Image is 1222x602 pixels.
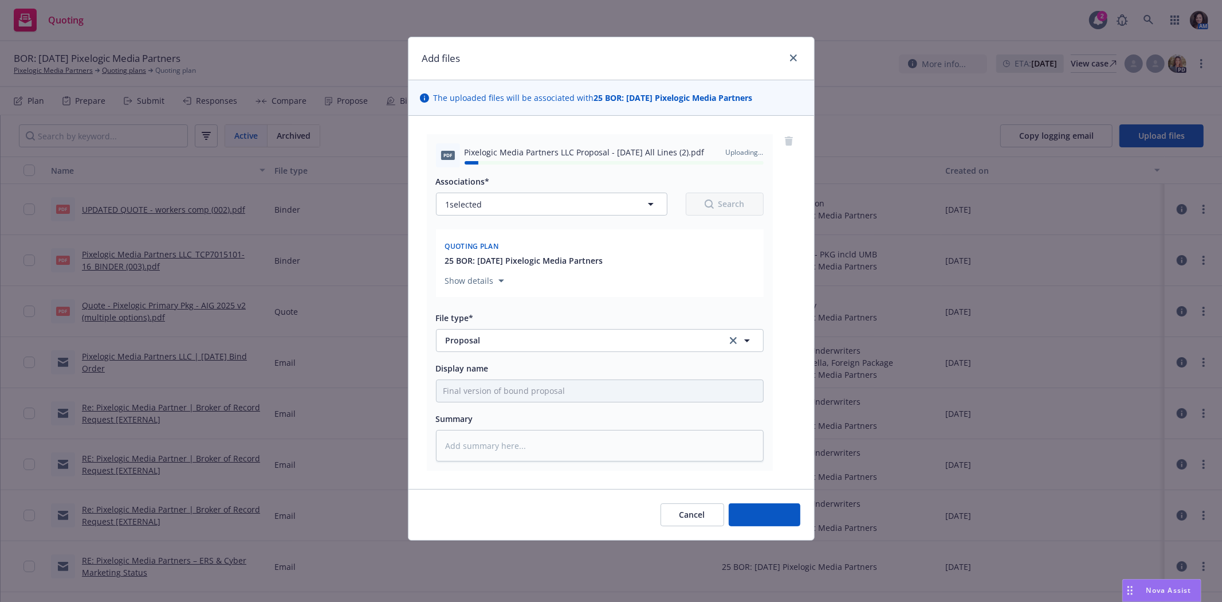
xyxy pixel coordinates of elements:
[436,176,490,187] span: Associations*
[446,198,482,210] span: 1 selected
[1122,579,1201,602] button: Nova Assist
[422,51,461,66] h1: Add files
[782,134,796,148] a: remove
[436,363,489,374] span: Display name
[726,147,764,157] span: Uploading...
[465,146,705,158] span: Pixelogic Media Partners LLC Proposal - [DATE] All Lines (2).pdf
[679,509,705,520] span: Cancel
[436,312,474,323] span: File type*
[787,51,800,65] a: close
[436,329,764,352] button: Proposalclear selection
[748,509,781,520] span: Add files
[1123,580,1137,601] div: Drag to move
[729,503,800,526] button: Add files
[437,380,763,402] input: Add display name here...
[594,92,753,103] strong: 25 BOR: [DATE] Pixelogic Media Partners
[1146,585,1192,595] span: Nova Assist
[436,413,473,424] span: Summary
[445,241,499,251] span: Quoting plan
[445,255,603,267] button: 25 BOR: [DATE] Pixelogic Media Partners
[441,151,455,159] span: pdf
[436,193,667,216] button: 1selected
[661,503,724,526] button: Cancel
[726,334,740,347] a: clear selection
[441,274,509,288] button: Show details
[434,92,753,104] span: The uploaded files will be associated with
[446,334,711,346] span: Proposal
